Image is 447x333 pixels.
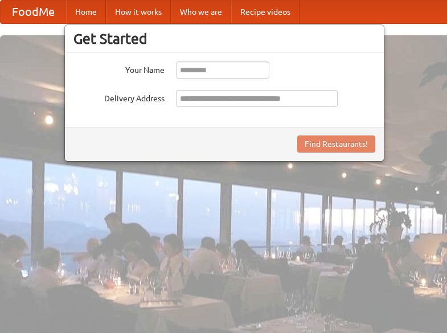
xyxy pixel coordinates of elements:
[106,1,171,23] a: How it works
[73,30,375,47] h3: Get Started
[297,135,375,153] button: Find Restaurants!
[1,1,66,23] a: FoodMe
[171,1,231,23] a: Who we are
[73,61,165,76] label: Your Name
[66,1,106,23] a: Home
[231,1,300,23] a: Recipe videos
[73,90,165,104] label: Delivery Address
